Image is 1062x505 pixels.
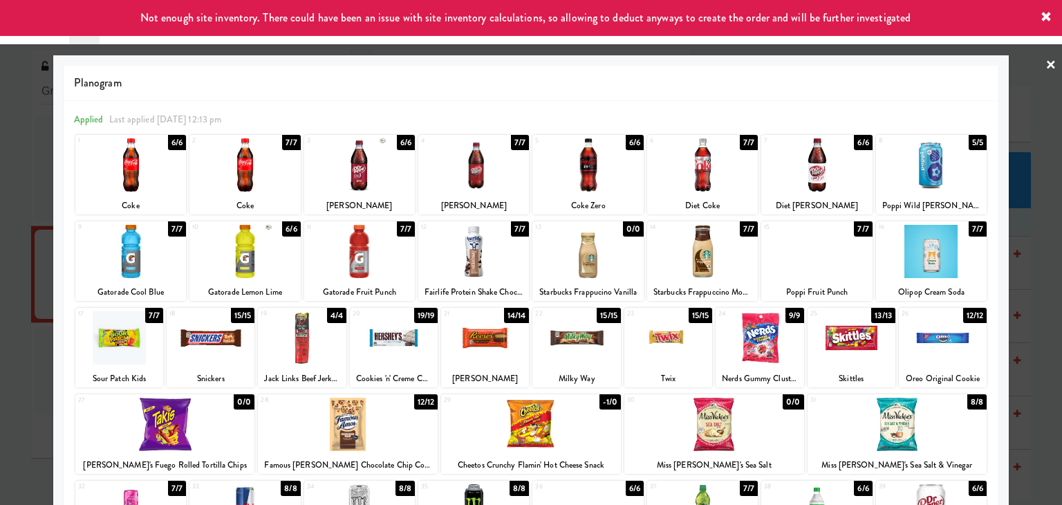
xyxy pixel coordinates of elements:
div: 27/7Coke [189,135,300,214]
div: 97/7Gatorade Cool Blue [75,221,186,301]
div: Jack Links Beef Jerky Stick [258,370,346,387]
div: 7/7 [511,221,529,237]
div: [PERSON_NAME] [441,370,529,387]
div: 6 [650,135,702,147]
div: 16 [879,221,931,233]
div: 36/6[PERSON_NAME] [304,135,415,214]
div: Twix [626,370,710,387]
div: 32 [78,481,131,493]
div: 0/0 [623,221,644,237]
div: 13 [535,221,588,233]
div: 7/7 [740,481,758,496]
div: Olipop Cream Soda [878,284,985,301]
div: Coke [77,197,184,214]
div: Sour Patch Kids [77,370,161,387]
div: Gatorade Cool Blue [77,284,184,301]
div: Snickers [167,370,254,387]
div: Poppi Wild [PERSON_NAME] [878,197,985,214]
div: Milky Way [532,370,620,387]
div: Miss [PERSON_NAME]'s Sea Salt & Vinegar [808,457,987,474]
div: 8 [879,135,931,147]
div: 23 [627,308,669,320]
span: Not enough site inventory. There could have been an issue with site inventory calculations, so al... [140,10,911,26]
div: 7/7 [740,221,758,237]
div: Cheetos Crunchy Flamin' Hot Cheese Snack [443,457,619,474]
span: Applied [74,113,104,126]
div: 17 [78,308,120,320]
div: 33 [192,481,245,493]
div: Coke Zero [534,197,641,214]
div: 2114/14[PERSON_NAME] [441,308,529,387]
div: Diet [PERSON_NAME] [761,197,872,214]
div: Skittles [810,370,893,387]
div: 7/7 [511,135,529,150]
div: Gatorade Fruit Punch [306,284,413,301]
div: Olipop Cream Soda [876,284,987,301]
div: 167/7Olipop Cream Soda [876,221,987,301]
div: 47/7[PERSON_NAME] [418,135,529,214]
div: [PERSON_NAME] [304,197,415,214]
div: 12/12 [414,394,438,410]
div: 56/6Coke Zero [532,135,643,214]
div: Miss [PERSON_NAME]'s Sea Salt & Vinegar [810,457,985,474]
div: 85/5Poppi Wild [PERSON_NAME] [876,135,987,214]
div: Oreo Original Cookie [901,370,985,387]
div: Oreo Original Cookie [899,370,987,387]
div: Diet Coke [647,197,758,214]
div: 6/6 [282,221,300,237]
div: 15/15 [597,308,621,323]
div: Poppi Fruit Punch [763,284,870,301]
div: 29-1/0Cheetos Crunchy Flamin' Hot Cheese Snack [441,394,621,474]
div: [PERSON_NAME] [418,197,529,214]
div: Starbucks Frappuccino Mocha [649,284,756,301]
div: 10 [192,221,245,233]
div: 22 [535,308,577,320]
div: 2315/15Twix [624,308,712,387]
div: 7/7 [282,135,300,150]
div: [PERSON_NAME] [306,197,413,214]
div: 15/15 [231,308,255,323]
div: Poppi Fruit Punch [761,284,872,301]
div: 2215/15Milky Way [532,308,620,387]
div: 6/6 [969,481,987,496]
div: 19 [261,308,302,320]
div: 14 [650,221,702,233]
div: Fairlife Protein Shake Chocolate [420,284,527,301]
div: Gatorade Cool Blue [75,284,186,301]
div: 26 [902,308,943,320]
div: 8/8 [510,481,529,496]
div: 318/8Miss [PERSON_NAME]'s Sea Salt & Vinegar [808,394,987,474]
div: 25 [810,308,852,320]
div: 39 [879,481,931,493]
div: 3 [307,135,360,147]
div: 147/7Starbucks Frappuccino Mocha [647,221,758,301]
div: 7/7 [145,308,163,323]
div: 28 [261,394,348,406]
div: Cookies 'n' Creme Chocolate Bar, [PERSON_NAME] [350,370,438,387]
div: 4/4 [327,308,346,323]
div: 6/6 [626,135,644,150]
div: Coke [192,197,298,214]
div: Starbucks Frappucino Vanilla [534,284,641,301]
div: 34 [307,481,360,493]
div: Diet [PERSON_NAME] [763,197,870,214]
div: 2 [192,135,245,147]
div: 29 [444,394,531,406]
div: 76/6Diet [PERSON_NAME] [761,135,872,214]
div: 15/15 [689,308,713,323]
div: 16/6Coke [75,135,186,214]
div: Cookies 'n' Creme Chocolate Bar, [PERSON_NAME] [352,370,436,387]
div: Sour Patch Kids [75,370,163,387]
div: Coke [75,197,186,214]
div: 8/8 [967,394,987,410]
div: Skittles [808,370,895,387]
div: [PERSON_NAME]'s Fuego Rolled Tortilla Chips [77,457,253,474]
div: Twix [624,370,712,387]
div: 177/7Sour Patch Kids [75,308,163,387]
div: Gatorade Lemon Lime [189,284,300,301]
div: 12/12 [963,308,987,323]
div: 6/6 [854,135,872,150]
div: Famous [PERSON_NAME] Chocolate Chip Cookies [260,457,436,474]
div: Jack Links Beef Jerky Stick [260,370,344,387]
div: 5 [535,135,588,147]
